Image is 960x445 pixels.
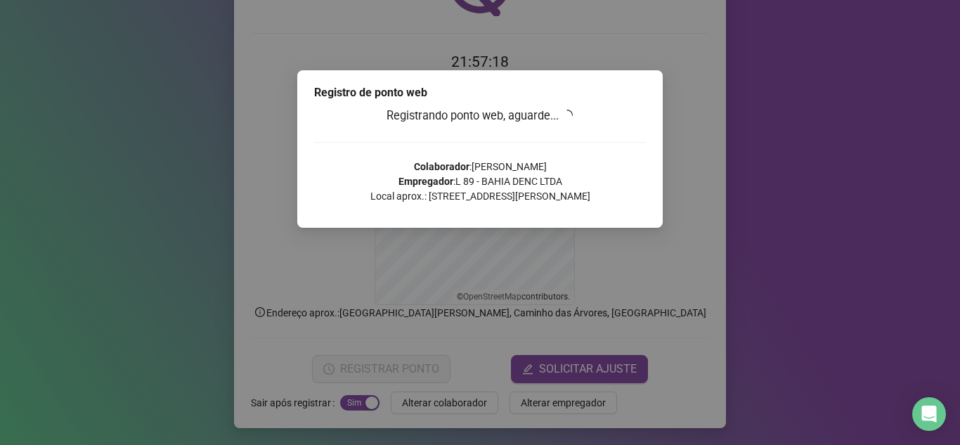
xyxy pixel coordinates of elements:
div: Open Intercom Messenger [912,397,946,431]
strong: Empregador [398,176,453,187]
strong: Colaborador [414,161,469,172]
p: : [PERSON_NAME] : L 89 - BAHIA DENC LTDA Local aprox.: [STREET_ADDRESS][PERSON_NAME] [314,160,646,204]
h3: Registrando ponto web, aguarde... [314,107,646,125]
span: loading [562,110,573,121]
div: Registro de ponto web [314,84,646,101]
